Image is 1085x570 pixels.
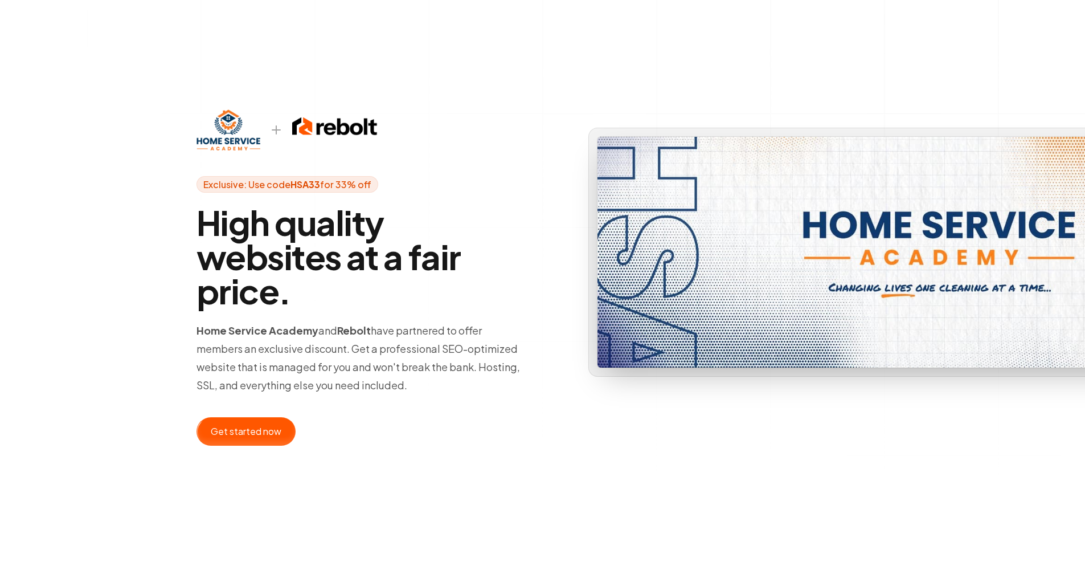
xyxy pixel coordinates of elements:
[196,324,318,337] strong: Home Service Academy
[196,321,525,394] p: and have partnered to offer members an exclusive discount. Get a professional SEO-optimized websi...
[196,176,378,193] span: Exclusive: Use code for 33% off
[290,178,320,190] strong: HSA33
[337,324,371,337] strong: Rebolt
[196,109,260,150] img: hsa.webp
[196,205,525,308] h1: High quality websites at a fair price.
[196,417,296,446] button: Get started now
[292,115,378,138] img: rebolt-full-dark.png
